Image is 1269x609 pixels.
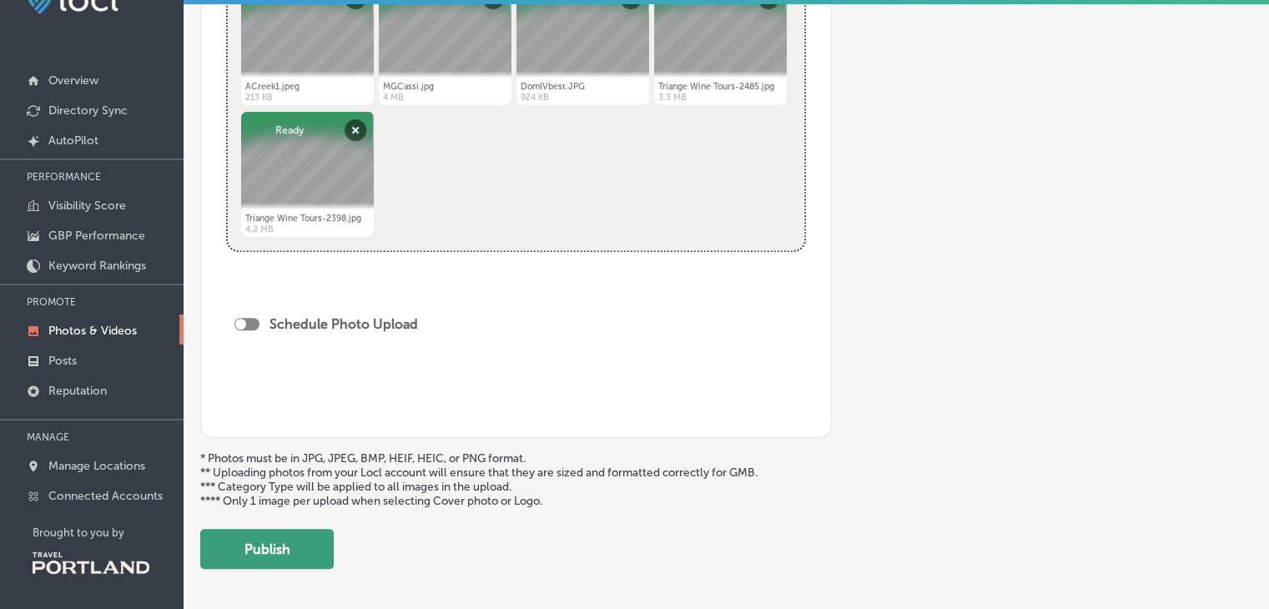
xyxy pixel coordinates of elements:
p: Brought to you by [33,526,184,539]
p: Manage Locations [48,459,145,473]
p: Overview [48,73,98,88]
p: Visibility Score [48,199,126,213]
p: GBP Performance [48,229,145,243]
p: Posts [48,354,77,368]
p: AutoPilot [48,133,98,148]
label: Schedule Photo Upload [269,316,418,332]
p: Photos & Videos [48,324,137,338]
img: Travel Portland [33,552,149,574]
button: Publish [200,529,334,569]
p: Reputation [48,384,107,398]
p: Keyword Rankings [48,259,146,273]
p: * Photos must be in JPG, JPEG, BMP, HEIF, HEIC, or PNG format. ** Uploading photos from your Locl... [200,451,1252,508]
p: Connected Accounts [48,489,163,503]
p: Directory Sync [48,103,128,118]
